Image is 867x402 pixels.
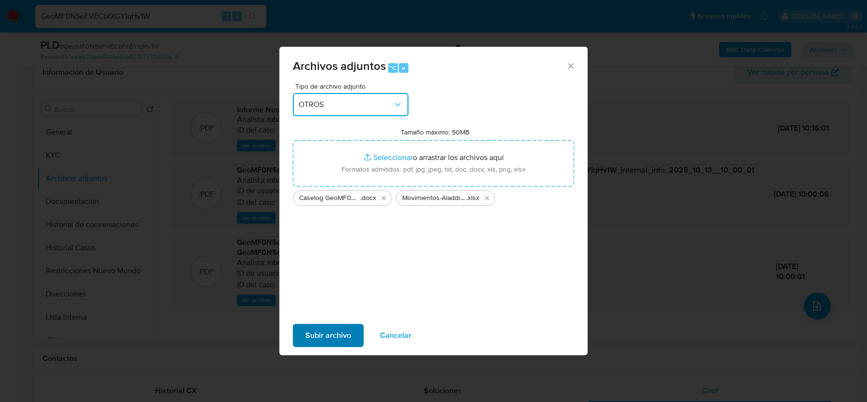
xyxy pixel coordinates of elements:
span: .docx [360,193,376,203]
ul: Archivos seleccionados [293,187,574,206]
button: Eliminar Caselog GeoMF0N5eFVECbfXGYIqHv1W_2025_09_18_01_30_32.docx [378,192,390,204]
button: Eliminar Movimientos-Aladdin-v10_3 GeoMF0N5eFVECbfXGYIqHv1W.xlsx [481,192,493,204]
span: .xlsx [466,193,479,203]
span: a [402,63,405,72]
span: Archivos adjuntos [293,57,386,74]
button: OTROS [293,93,408,116]
span: OTROS [299,100,393,109]
button: Cancelar [368,324,424,347]
button: Subir archivo [293,324,364,347]
span: ⌥ [389,63,396,72]
span: Movimientos-Aladdin-v10_3 GeoMF0N5eFVECbfXGYIqHv1W [402,193,466,203]
button: Cerrar [566,61,575,70]
span: Caselog GeoMF0N5eFVECbfXGYIqHv1W_2025_09_18_01_30_32 [299,193,360,203]
span: Cancelar [380,325,411,346]
label: Tamaño máximo: 50MB [401,128,470,136]
span: Subir archivo [305,325,351,346]
span: Tipo de archivo adjunto [295,83,411,90]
